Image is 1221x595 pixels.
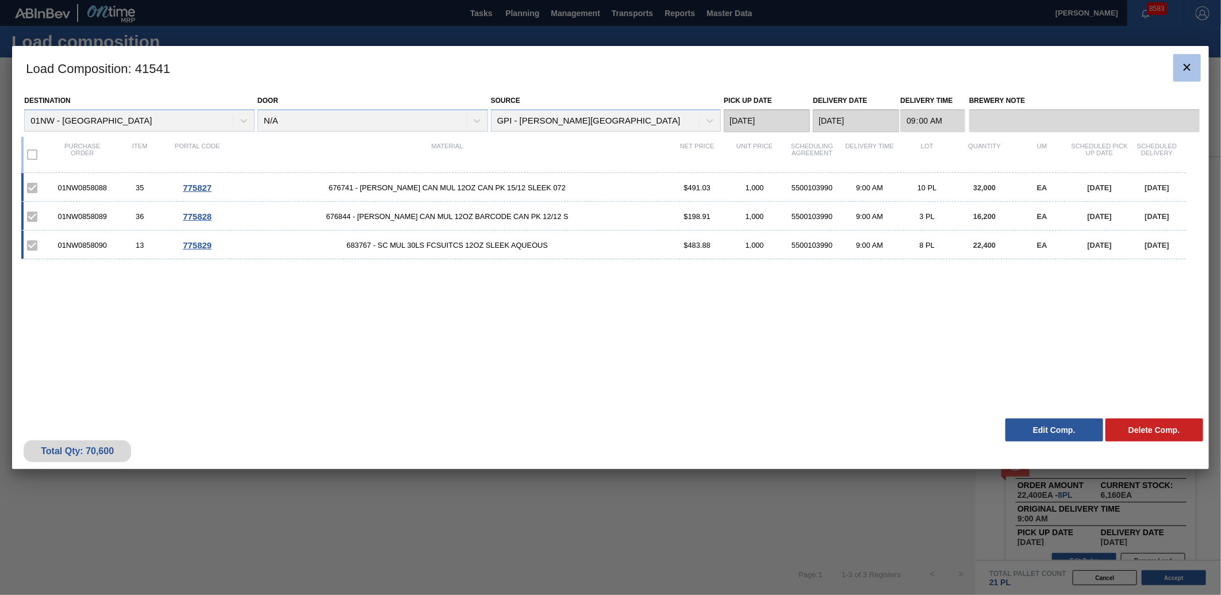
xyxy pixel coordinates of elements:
[168,183,226,193] div: Go to Order
[1145,183,1169,192] span: [DATE]
[669,212,726,221] div: $198.91
[111,143,168,167] div: Item
[183,240,212,250] span: 775829
[899,212,956,221] div: 3 PL
[784,143,841,167] div: Scheduling Agreement
[724,109,810,132] input: mm/dd/yyyy
[726,212,784,221] div: 1,000
[669,143,726,167] div: Net Price
[168,240,226,250] div: Go to Order
[1088,212,1112,221] span: [DATE]
[669,183,726,192] div: $491.03
[900,93,965,109] label: Delivery Time
[1128,143,1186,167] div: Scheduled Delivery
[111,183,168,192] div: 35
[969,93,1200,109] label: Brewery Note
[1037,241,1047,249] span: EA
[1145,241,1169,249] span: [DATE]
[669,241,726,249] div: $483.88
[258,97,278,105] label: Door
[226,183,669,192] span: 676741 - CARR CAN MUL 12OZ CAN PK 15/12 SLEEK 072
[12,46,1209,90] h3: Load Composition : 41541
[1145,212,1169,221] span: [DATE]
[899,241,956,249] div: 8 PL
[784,212,841,221] div: 5500103990
[111,241,168,249] div: 13
[973,212,996,221] span: 16,200
[841,183,899,192] div: 9:00 AM
[226,212,669,221] span: 676844 - CARR CAN MUL 12OZ BARCODE CAN PK 12/12 S
[226,241,669,249] span: 683767 - SC MUL 30LS FCSUITCS 12OZ SLEEK AQUEOUS
[956,143,1013,167] div: Quantity
[168,143,226,167] div: Portal code
[53,143,111,167] div: Purchase order
[813,109,899,132] input: mm/dd/yyyy
[53,241,111,249] div: 01NW0858090
[53,183,111,192] div: 01NW0858088
[1071,143,1128,167] div: Scheduled Pick up Date
[841,241,899,249] div: 9:00 AM
[841,143,899,167] div: Delivery Time
[973,183,996,192] span: 32,000
[111,212,168,221] div: 36
[1005,419,1103,442] button: Edit Comp.
[183,183,212,193] span: 775827
[724,97,772,105] label: Pick up Date
[726,183,784,192] div: 1,000
[1105,419,1203,442] button: Delete Comp.
[899,143,956,167] div: Lot
[726,241,784,249] div: 1,000
[841,212,899,221] div: 9:00 AM
[183,212,212,221] span: 775828
[491,97,520,105] label: Source
[1088,241,1112,249] span: [DATE]
[53,212,111,221] div: 01NW0858089
[1037,212,1047,221] span: EA
[784,241,841,249] div: 5500103990
[226,143,669,167] div: Material
[1013,143,1071,167] div: UM
[1037,183,1047,192] span: EA
[784,183,841,192] div: 5500103990
[726,143,784,167] div: Unit Price
[32,446,122,456] div: Total Qty: 70,600
[813,97,867,105] label: Delivery Date
[24,97,70,105] label: Destination
[1088,183,1112,192] span: [DATE]
[899,183,956,192] div: 10 PL
[973,241,996,249] span: 22,400
[168,212,226,221] div: Go to Order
